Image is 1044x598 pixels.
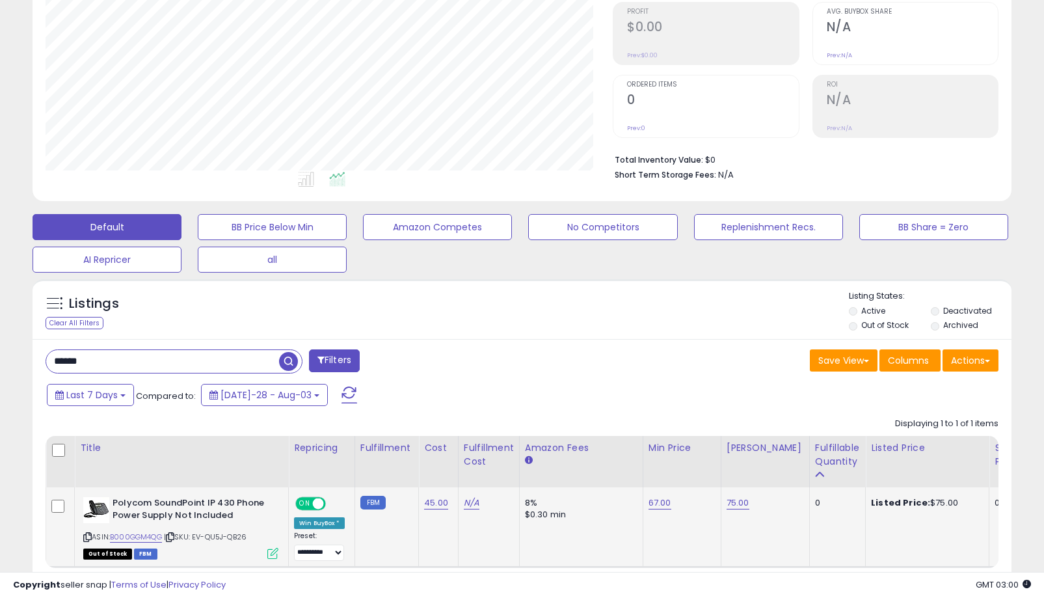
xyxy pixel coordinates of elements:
small: Amazon Fees. [525,455,533,467]
h2: N/A [827,92,998,110]
b: Short Term Storage Fees: [615,169,716,180]
span: | SKU: EV-QU5J-QB26 [164,532,247,542]
button: Amazon Competes [363,214,512,240]
span: Ordered Items [627,81,798,88]
div: $0.30 min [525,509,633,521]
h5: Listings [69,295,119,313]
div: Fulfillment [360,441,413,455]
div: 8% [525,497,633,509]
span: ON [297,498,313,510]
span: Compared to: [136,390,196,402]
div: Amazon Fees [525,441,637,455]
h2: 0 [627,92,798,110]
div: Cost [424,441,453,455]
a: Terms of Use [111,578,167,591]
div: [PERSON_NAME] [727,441,804,455]
a: B000GGM4QG [110,532,162,543]
button: Default [33,214,181,240]
a: N/A [464,496,479,510]
a: 45.00 [424,496,448,510]
button: [DATE]-28 - Aug-03 [201,384,328,406]
div: Ship Price [995,441,1021,469]
span: 2025-08-14 03:00 GMT [976,578,1031,591]
small: Prev: N/A [827,124,852,132]
div: Clear All Filters [46,317,103,329]
button: AI Repricer [33,247,181,273]
a: Privacy Policy [168,578,226,591]
button: BB Share = Zero [859,214,1008,240]
div: 0 [815,497,855,509]
small: Prev: $0.00 [627,51,658,59]
p: Listing States: [849,290,1011,303]
span: Columns [888,354,929,367]
b: Listed Price: [871,496,930,509]
strong: Copyright [13,578,60,591]
button: Save View [810,349,877,372]
button: Actions [943,349,998,372]
span: OFF [324,498,345,510]
label: Active [861,305,885,316]
span: ROI [827,81,998,88]
div: seller snap | | [13,579,226,591]
div: Repricing [294,441,349,455]
b: Total Inventory Value: [615,154,703,165]
small: Prev: N/A [827,51,852,59]
label: Out of Stock [861,319,909,331]
div: Fulfillment Cost [464,441,514,469]
span: Last 7 Days [66,388,118,401]
div: Fulfillable Quantity [815,441,860,469]
span: N/A [718,169,734,181]
h2: $0.00 [627,20,798,37]
button: Last 7 Days [47,384,134,406]
button: Columns [879,349,941,372]
span: Profit [627,8,798,16]
div: Win BuyBox * [294,517,345,529]
b: Polycom SoundPoint IP 430 Phone Power Supply Not Included [113,497,271,524]
li: $0 [615,151,989,167]
span: [DATE]-28 - Aug-03 [221,388,312,401]
span: All listings that are currently out of stock and unavailable for purchase on Amazon [83,549,132,560]
div: Preset: [294,532,345,561]
h2: N/A [827,20,998,37]
img: 41gX4-0DGbL._SL40_.jpg [83,497,109,523]
button: all [198,247,347,273]
span: FBM [134,549,157,560]
div: Displaying 1 to 1 of 1 items [895,418,998,430]
label: Archived [943,319,978,331]
div: Title [80,441,283,455]
button: BB Price Below Min [198,214,347,240]
div: 0.00 [995,497,1016,509]
span: Avg. Buybox Share [827,8,998,16]
button: Filters [309,349,360,372]
div: $75.00 [871,497,979,509]
div: ASIN: [83,497,278,558]
div: Min Price [649,441,716,455]
button: Replenishment Recs. [694,214,843,240]
small: FBM [360,496,386,510]
div: Listed Price [871,441,984,455]
button: No Competitors [528,214,677,240]
a: 67.00 [649,496,671,510]
a: 75.00 [727,496,749,510]
label: Deactivated [943,305,992,316]
small: Prev: 0 [627,124,645,132]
